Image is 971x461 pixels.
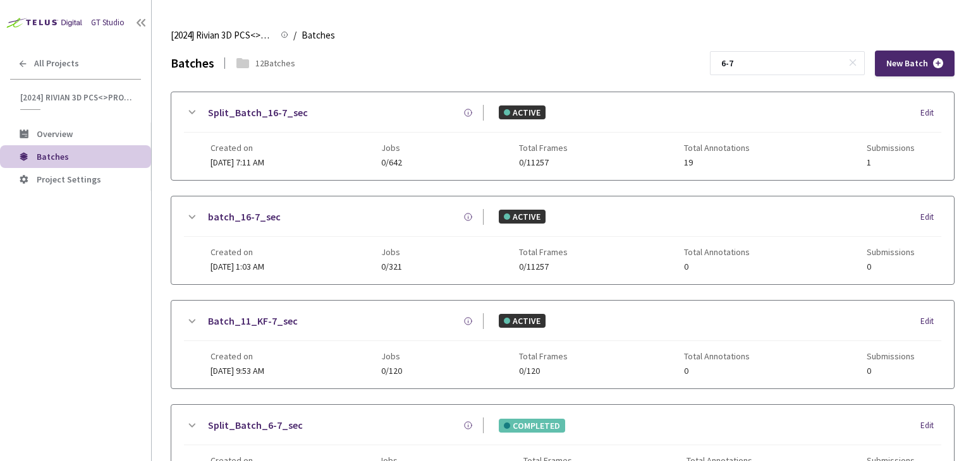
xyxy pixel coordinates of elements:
span: 0 [684,366,750,376]
div: Edit [920,211,941,224]
div: batch_16-7_secACTIVEEditCreated on[DATE] 1:03 AMJobs0/321Total Frames0/11257Total Annotations0Sub... [171,196,954,284]
span: 0/120 [381,366,402,376]
span: 0 [684,262,750,272]
span: Created on [211,247,264,257]
div: GT Studio [91,16,125,29]
span: Submissions [867,143,915,153]
span: Overview [37,128,73,140]
div: Batch_11_KF-7_secACTIVEEditCreated on[DATE] 9:53 AMJobs0/120Total Frames0/120Total Annotations0Su... [171,301,954,388]
input: Search [714,52,848,75]
li: / [293,28,296,43]
span: Total Annotations [684,143,750,153]
div: Batches [171,53,214,73]
span: 0 [867,366,915,376]
span: Total Annotations [684,351,750,361]
div: Edit [920,315,941,328]
span: Batches [302,28,335,43]
span: Created on [211,143,264,153]
a: batch_16-7_sec [208,209,281,225]
span: All Projects [34,58,79,69]
div: ACTIVE [499,210,546,224]
span: 19 [684,158,750,167]
span: Created on [211,351,264,361]
span: [2024] Rivian 3D PCS<>Production [171,28,273,43]
span: 1 [867,158,915,167]
span: 0/642 [381,158,402,167]
span: Jobs [381,247,402,257]
div: ACTIVE [499,314,546,328]
a: Batch_11_KF-7_sec [208,313,298,329]
a: Split_Batch_16-7_sec [208,105,308,121]
div: Edit [920,419,941,432]
span: Submissions [867,247,915,257]
span: [2024] Rivian 3D PCS<>Production [20,92,133,103]
div: Split_Batch_16-7_secACTIVEEditCreated on[DATE] 7:11 AMJobs0/642Total Frames0/11257Total Annotatio... [171,92,954,180]
div: Edit [920,107,941,119]
span: Total Annotations [684,247,750,257]
span: [DATE] 7:11 AM [211,157,264,168]
span: Total Frames [519,247,568,257]
span: Batches [37,151,69,162]
span: Project Settings [37,174,101,185]
span: Total Frames [519,351,568,361]
span: 0 [867,262,915,272]
a: Split_Batch_6-7_sec [208,417,303,433]
span: [DATE] 9:53 AM [211,365,264,376]
span: 0/321 [381,262,402,272]
div: 12 Batches [255,56,295,70]
div: COMPLETED [499,419,565,433]
span: 0/120 [519,366,568,376]
span: Total Frames [519,143,568,153]
span: Submissions [867,351,915,361]
div: ACTIVE [499,105,546,119]
span: [DATE] 1:03 AM [211,261,264,272]
span: 0/11257 [519,158,568,167]
span: Jobs [381,351,402,361]
span: Jobs [381,143,402,153]
span: New Batch [886,58,928,69]
span: 0/11257 [519,262,568,272]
